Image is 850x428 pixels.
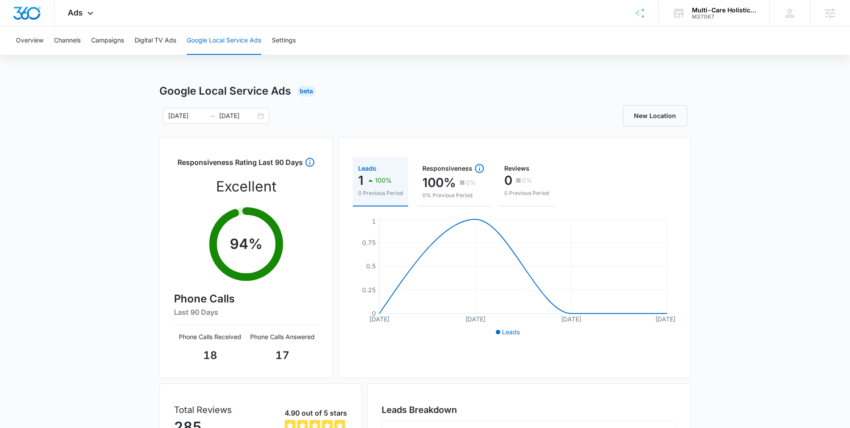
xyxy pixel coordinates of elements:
[174,307,318,317] h6: Last 90 Days
[168,111,205,121] input: Start date
[655,315,676,323] tspan: [DATE]
[466,180,476,186] p: 0%
[504,173,512,187] p: 0
[91,27,124,55] button: Campaigns
[502,328,520,336] span: Leads
[68,8,83,17] span: Ads
[54,27,81,55] button: Channels
[366,262,376,270] tspan: 0.5
[692,7,757,14] div: account name
[375,177,392,183] p: 100%
[178,157,303,172] h3: Responsiveness Rating Last 90 Days
[285,408,347,418] p: 4.90 out of 5 stars
[504,189,549,197] p: 0 Previous Period
[219,111,256,121] input: End date
[216,176,276,197] p: Excellent
[209,112,216,119] span: to
[174,348,246,363] p: 18
[561,315,581,323] tspan: [DATE]
[422,191,485,199] p: 0% Previous Period
[209,112,216,119] span: swap-right
[358,173,363,187] p: 1
[187,27,261,55] button: Google Local Service Ads
[135,27,176,55] button: Digital TV Ads
[272,27,296,55] button: Settings
[372,310,376,317] tspan: 0
[692,14,757,20] div: account id
[16,27,43,55] button: Overview
[174,291,318,307] h4: Phone Calls
[422,163,485,174] div: Responsiveness
[623,105,687,126] a: New Location
[174,403,232,417] p: Total Reviews
[382,403,676,417] h3: Leads Breakdown
[372,218,376,225] tspan: 1
[362,239,376,246] tspan: 0.75
[358,189,403,197] p: 0 Previous Period
[246,332,318,341] p: Phone Calls Answered
[362,286,376,294] tspan: 0.25
[246,348,318,363] p: 17
[358,165,403,172] div: Leads
[465,315,486,323] tspan: [DATE]
[422,176,456,190] p: 100%
[159,83,291,99] h1: Google Local Service Ads
[174,332,246,341] p: Phone Calls Received
[297,86,316,96] div: Beta
[230,233,263,255] p: 94 %
[522,177,532,183] p: 0%
[504,165,549,172] div: Reviews
[369,315,390,323] tspan: [DATE]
